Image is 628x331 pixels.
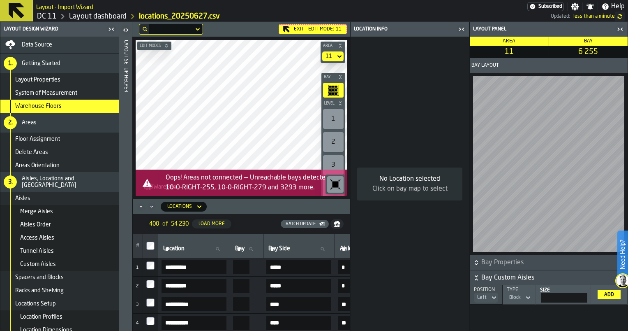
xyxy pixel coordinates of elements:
[477,295,487,301] div: DropdownMenuValue-
[15,103,62,110] span: Warehouse Floors
[146,261,155,270] input: InputCheckbox-label-react-aria9558813335-:r14ff:
[338,244,403,254] input: label
[470,22,628,37] header: Layout panel
[22,42,52,48] span: Data Source
[138,44,162,48] span: Edit Modes
[614,24,626,34] label: button-toggle-Close me
[162,279,226,293] input: input-value- input-value-
[162,260,226,274] input: input-value- input-value-
[20,221,51,228] span: Aisles Order
[146,280,155,288] input: InputCheckbox-label-react-aria9558813335-:r14gg:
[233,316,260,330] label: 10-10-00121-locationBay
[136,321,139,326] span: 4
[279,24,347,34] div: Exit - Edit Mode:
[340,245,352,252] span: label
[266,260,331,274] label: input-value-
[162,260,226,274] label: input-value-
[505,287,531,293] div: Type
[15,149,48,156] span: Delete Areas
[573,14,615,19] span: 2025-08-29 09:04:55
[583,2,598,11] label: button-toggle-Notifications
[471,26,614,32] div: Layout panel
[15,287,64,294] span: Racks and Shelving
[322,75,336,79] span: Bay
[321,42,345,50] button: button-
[266,316,331,330] input: input-value- input-value-
[69,12,127,21] a: link-to-/wh/i/2e91095d-d0fa-471d-87cf-b9f7f81665fc/designer
[146,317,155,325] label: InputCheckbox-label-react-aria9558813335-:r14ii:
[0,310,119,324] li: menu Location Profiles
[233,316,249,330] input: 10-10-00121-locationBay 10-10-00121-locationBay
[136,170,347,196] div: alert-Oops! Areas not connected — Unreachable bays detected: 10-0-RIGHT-255, 10-0-RIGHT-279 and 3...
[162,316,226,330] input: input-value- input-value-
[233,279,249,293] input: 10-0-27911-locationBay 10-0-27911-locationBay
[472,287,498,293] div: Position
[338,316,403,330] input: input-value- input-value-
[195,221,228,227] div: Load More
[321,73,345,81] button: button-
[162,221,168,227] span: of
[473,287,499,303] div: PositionDropdownMenuValue-
[527,2,564,11] div: Menu Subscription
[471,47,547,56] span: 11
[541,293,587,303] input: react-aria9558813335-:ruv: react-aria9558813335-:ruv:
[163,245,185,252] span: label
[162,244,226,254] input: label
[0,113,119,133] li: menu Areas
[338,297,403,311] label: input-value-
[20,314,62,320] span: Location Profiles
[106,24,117,34] label: button-toggle-Close me
[0,258,119,271] li: menu Custom Aisles
[166,173,340,193] div: Oops! Areas not connected — Unreachable bays detected: 10-0-RIGHT-255, 10-0-RIGHT-279 and 3293 more.
[336,26,342,32] span: 11
[0,86,119,100] li: menu System of Measurement
[146,242,155,250] label: InputCheckbox-label-react-aria9558813335-:r14eu:
[540,288,550,293] span: Size
[471,63,499,68] span: Bay Layout
[15,90,77,96] span: System of Measurement
[233,279,260,293] label: 10-0-27911-locationBay
[618,231,627,277] label: Need Help?
[338,260,403,274] label: input-value-
[136,203,146,211] button: Maximize
[352,26,456,32] div: Location Info
[0,231,119,245] li: menu Access Aisles
[0,54,119,73] li: menu Getting Started
[136,284,139,289] span: 2
[15,162,60,169] span: Areas Orientation
[321,154,345,177] div: button-toolbar-undefined
[0,100,119,113] li: menu Warehouse Floors
[120,23,132,38] label: button-toggle-Open
[36,12,293,21] nav: Breadcrumb
[598,290,621,299] button: button-Add
[162,297,226,311] input: input-value- input-value-
[551,14,570,19] span: Updated:
[267,244,331,254] input: label
[15,274,64,281] span: Spacers and Blocks
[323,155,344,175] div: 3
[4,57,17,70] div: 1.
[0,284,119,297] li: menu Racks and Shelving
[161,202,207,212] div: DropdownMenuValue-locations
[351,22,469,37] header: Location Info
[0,133,119,146] li: menu Floor Assignment
[4,116,17,129] div: 2.
[282,221,319,227] div: Batch Update
[0,172,119,192] li: menu Aisles, Locations and Bays
[146,298,155,307] input: InputCheckbox-label-react-aria9558813335-:r14hh:
[322,51,344,61] div: DropdownMenuValue-11
[36,2,93,11] h2: Sub Title
[338,279,403,293] label: input-value-
[615,12,625,21] label: button-toggle-undefined
[364,184,456,194] div: Click on bay map to select
[233,297,260,311] label: 10-10-00111-locationBay
[192,219,231,228] button: button-Load More
[481,273,626,283] span: Bay Custom Aisles
[539,287,587,303] label: react-aria9558813335-:ruv:
[147,203,157,211] button: Minimize
[266,260,331,274] input: input-value- input-value-
[167,204,192,210] div: DropdownMenuValue-locations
